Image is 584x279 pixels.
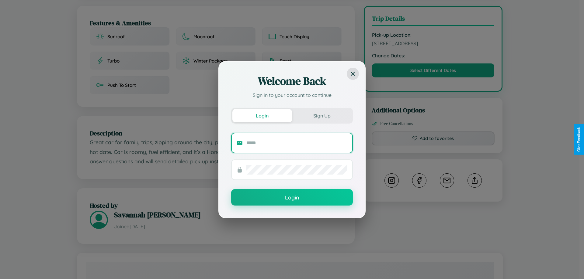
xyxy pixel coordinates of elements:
[232,109,292,122] button: Login
[231,189,353,206] button: Login
[292,109,352,122] button: Sign Up
[231,74,353,88] h2: Welcome Back
[231,91,353,99] p: Sign in to your account to continue
[577,127,581,152] div: Give Feedback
